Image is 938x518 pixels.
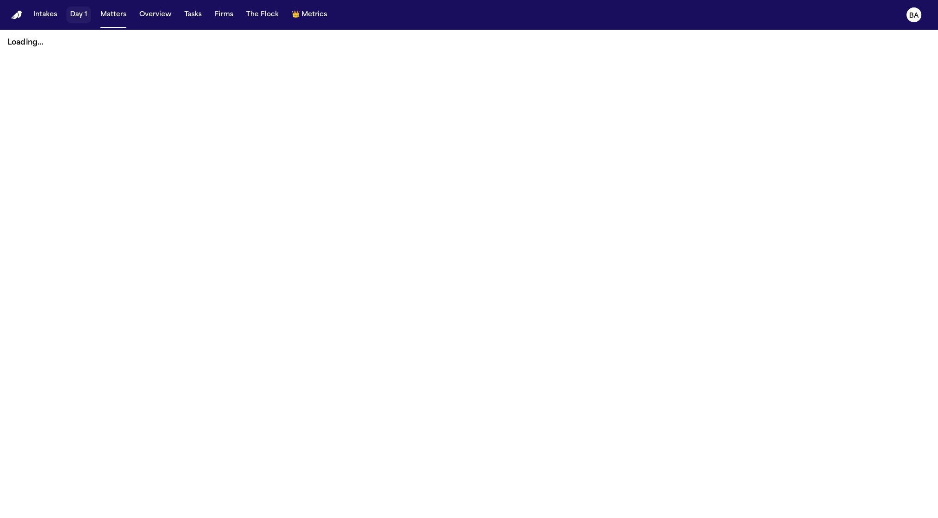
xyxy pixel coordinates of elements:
button: Day 1 [66,6,91,23]
button: crownMetrics [288,6,331,23]
p: Loading... [7,37,931,48]
button: Firms [211,6,237,23]
button: Intakes [30,6,61,23]
a: Home [11,11,22,19]
img: Finch Logo [11,11,22,19]
button: The Flock [243,6,282,23]
button: Tasks [181,6,205,23]
button: Matters [97,6,130,23]
button: Overview [136,6,175,23]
